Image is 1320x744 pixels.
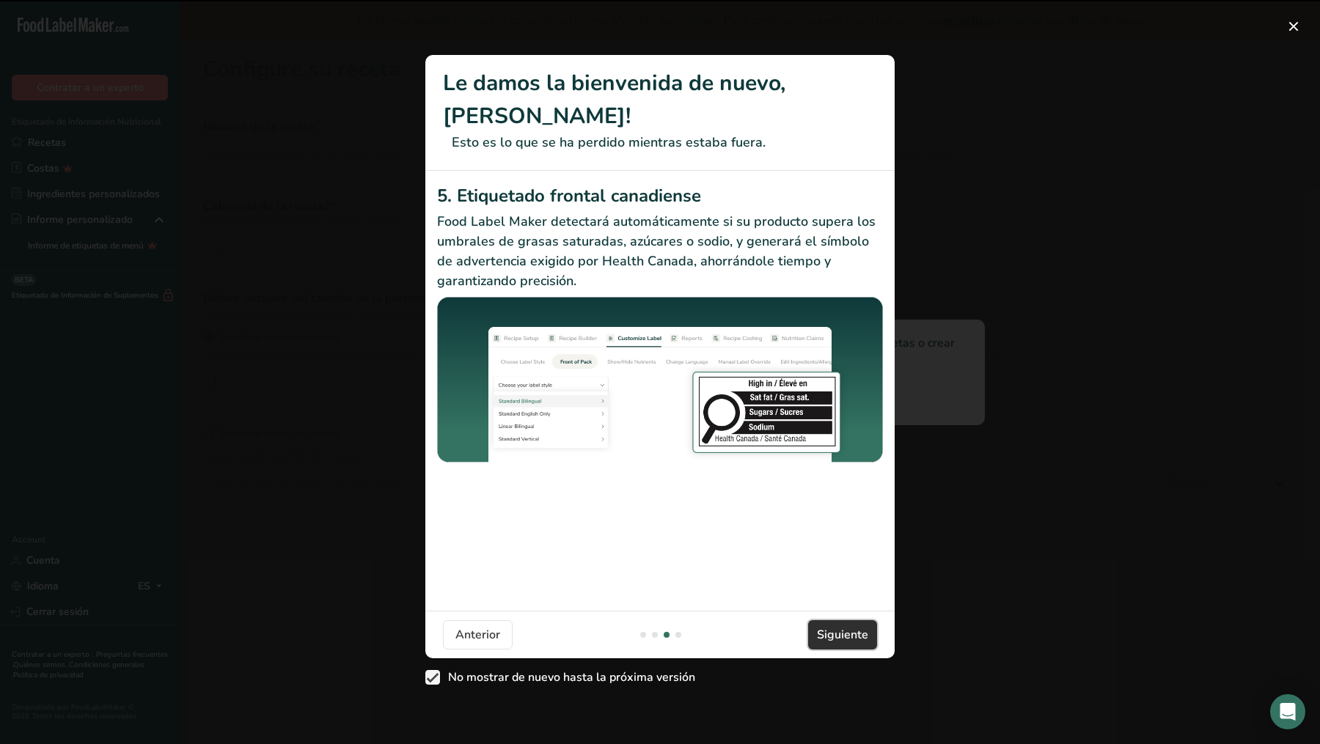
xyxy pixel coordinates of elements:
p: Food Label Maker detectará automáticamente si su producto supera los umbrales de grasas saturadas... [437,212,883,291]
span: No mostrar de nuevo hasta la próxima versión [440,670,695,685]
div: Open Intercom Messenger [1270,694,1305,729]
h2: 5. Etiquetado frontal canadiense [437,183,883,209]
p: Esto es lo que se ha perdido mientras estaba fuera. [443,133,877,152]
button: Siguiente [808,620,877,649]
span: Siguiente [817,626,868,644]
h1: Le damos la bienvenida de nuevo, [PERSON_NAME]! [443,67,877,133]
button: Anterior [443,620,513,649]
img: Etiquetado frontal canadiense [437,297,883,465]
span: Anterior [455,626,500,644]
